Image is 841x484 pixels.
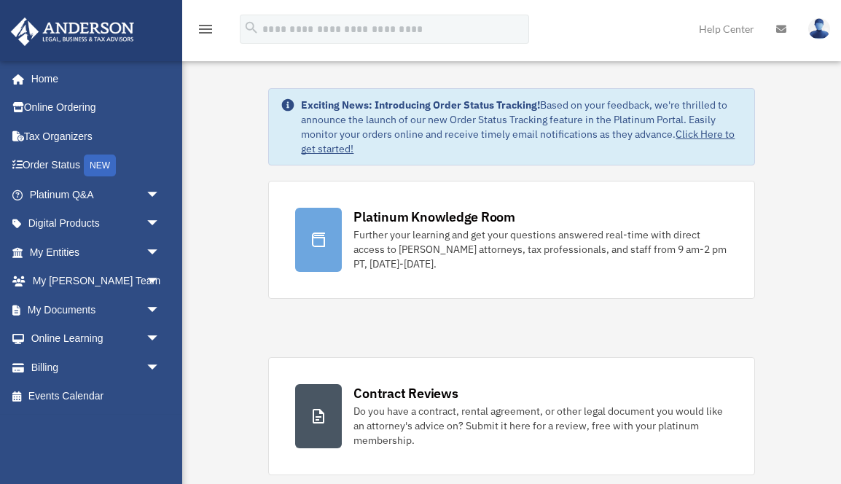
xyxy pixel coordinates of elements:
span: arrow_drop_down [146,353,175,383]
a: menu [197,26,214,38]
a: Platinum Knowledge Room Further your learning and get your questions answered real-time with dire... [268,181,754,299]
div: Contract Reviews [353,384,458,402]
span: arrow_drop_down [146,209,175,239]
img: User Pic [808,18,830,39]
a: Contract Reviews Do you have a contract, rental agreement, or other legal document you would like... [268,357,754,475]
div: Do you have a contract, rental agreement, or other legal document you would like an attorney's ad... [353,404,727,448]
span: arrow_drop_down [146,295,175,325]
div: Based on your feedback, we're thrilled to announce the launch of our new Order Status Tracking fe... [301,98,742,156]
div: NEW [84,155,116,176]
div: Platinum Knowledge Room [353,208,515,226]
span: arrow_drop_down [146,324,175,354]
a: Digital Productsarrow_drop_down [10,209,182,238]
a: Order StatusNEW [10,151,182,181]
a: Home [10,64,175,93]
a: Click Here to get started! [301,128,735,155]
i: menu [197,20,214,38]
div: Further your learning and get your questions answered real-time with direct access to [PERSON_NAM... [353,227,727,271]
span: arrow_drop_down [146,238,175,268]
img: Anderson Advisors Platinum Portal [7,17,138,46]
i: search [243,20,259,36]
a: Online Ordering [10,93,182,122]
a: Online Learningarrow_drop_down [10,324,182,354]
span: arrow_drop_down [146,267,175,297]
a: My Documentsarrow_drop_down [10,295,182,324]
a: Platinum Q&Aarrow_drop_down [10,180,182,209]
span: arrow_drop_down [146,180,175,210]
a: My Entitiesarrow_drop_down [10,238,182,267]
a: Events Calendar [10,382,182,411]
strong: Exciting News: Introducing Order Status Tracking! [301,98,540,112]
a: My [PERSON_NAME] Teamarrow_drop_down [10,267,182,296]
a: Tax Organizers [10,122,182,151]
a: Billingarrow_drop_down [10,353,182,382]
